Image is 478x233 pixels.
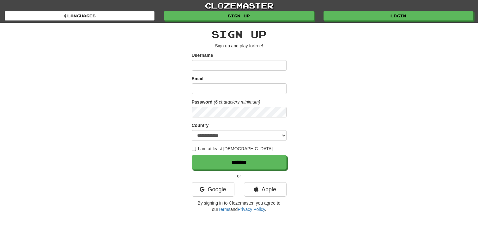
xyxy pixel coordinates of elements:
a: Sign up [164,11,314,21]
a: Login [324,11,473,21]
p: By signing in to Clozemaster, you agree to our and . [192,200,287,212]
a: Languages [5,11,154,21]
h2: Sign up [192,29,287,39]
label: Country [192,122,209,128]
em: (6 characters minimum) [214,99,260,105]
a: Apple [244,182,287,197]
p: or [192,173,287,179]
a: Privacy Policy [238,207,265,212]
label: Email [192,75,203,82]
a: Google [192,182,234,197]
label: Password [192,99,213,105]
label: I am at least [DEMOGRAPHIC_DATA] [192,146,273,152]
u: free [254,43,262,48]
a: Terms [218,207,230,212]
label: Username [192,52,213,58]
input: I am at least [DEMOGRAPHIC_DATA] [192,147,196,151]
p: Sign up and play for ! [192,43,287,49]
